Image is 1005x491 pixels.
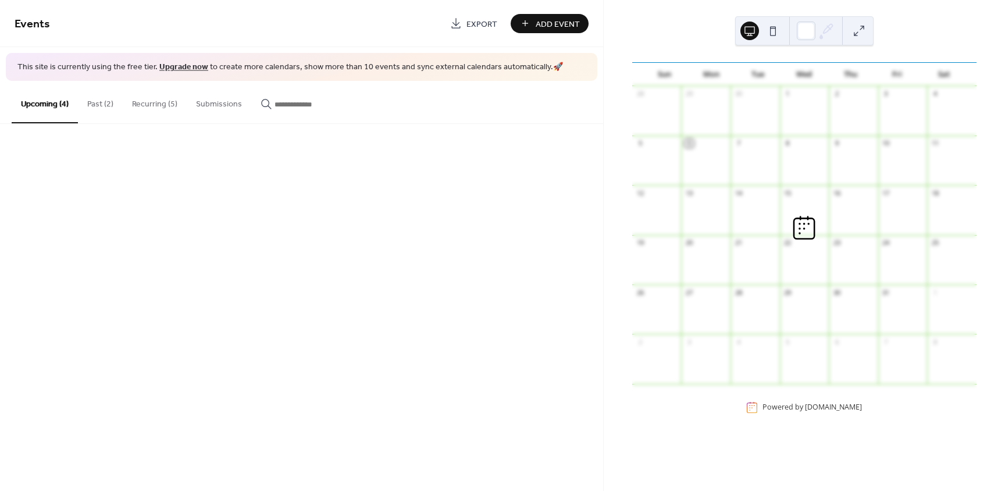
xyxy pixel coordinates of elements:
div: 19 [636,239,644,247]
div: 30 [734,90,743,98]
div: 4 [734,337,743,346]
div: 3 [882,90,890,98]
div: 7 [882,337,890,346]
div: 22 [783,239,792,247]
div: Thu [828,63,874,86]
div: 21 [734,239,743,247]
div: 7 [734,139,743,148]
div: 28 [734,288,743,297]
div: Sat [921,63,967,86]
div: 24 [882,239,890,247]
div: 8 [931,337,939,346]
div: 26 [636,288,644,297]
div: 3 [685,337,693,346]
div: 18 [931,188,939,197]
button: Recurring (5) [123,81,187,122]
div: Tue [735,63,781,86]
div: 13 [685,188,693,197]
div: 1 [783,90,792,98]
span: Add Event [536,18,580,30]
button: Submissions [187,81,251,122]
div: Powered by [762,403,862,412]
div: 8 [783,139,792,148]
div: Fri [874,63,921,86]
span: Events [15,13,50,35]
div: Wed [781,63,828,86]
div: 30 [832,288,841,297]
div: Mon [688,63,735,86]
div: 17 [882,188,890,197]
div: 2 [832,90,841,98]
div: 2 [636,337,644,346]
button: Past (2) [78,81,123,122]
div: 29 [685,90,693,98]
div: 16 [832,188,841,197]
div: 15 [783,188,792,197]
div: 14 [734,188,743,197]
div: 6 [832,337,841,346]
a: Upgrade now [159,59,208,75]
div: 6 [685,139,693,148]
div: 9 [832,139,841,148]
div: 10 [882,139,890,148]
div: 23 [832,239,841,247]
div: 31 [882,288,890,297]
span: This site is currently using the free tier. to create more calendars, show more than 10 events an... [17,62,563,73]
div: 11 [931,139,939,148]
div: 1 [931,288,939,297]
a: [DOMAIN_NAME] [805,403,862,412]
div: 29 [783,288,792,297]
div: Sun [642,63,688,86]
button: Upcoming (4) [12,81,78,123]
div: 4 [931,90,939,98]
div: 28 [636,90,644,98]
div: 12 [636,188,644,197]
div: 27 [685,288,693,297]
a: Export [441,14,506,33]
div: 5 [783,337,792,346]
div: 20 [685,239,693,247]
div: 5 [636,139,644,148]
div: 25 [931,239,939,247]
button: Add Event [511,14,589,33]
span: Export [466,18,497,30]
